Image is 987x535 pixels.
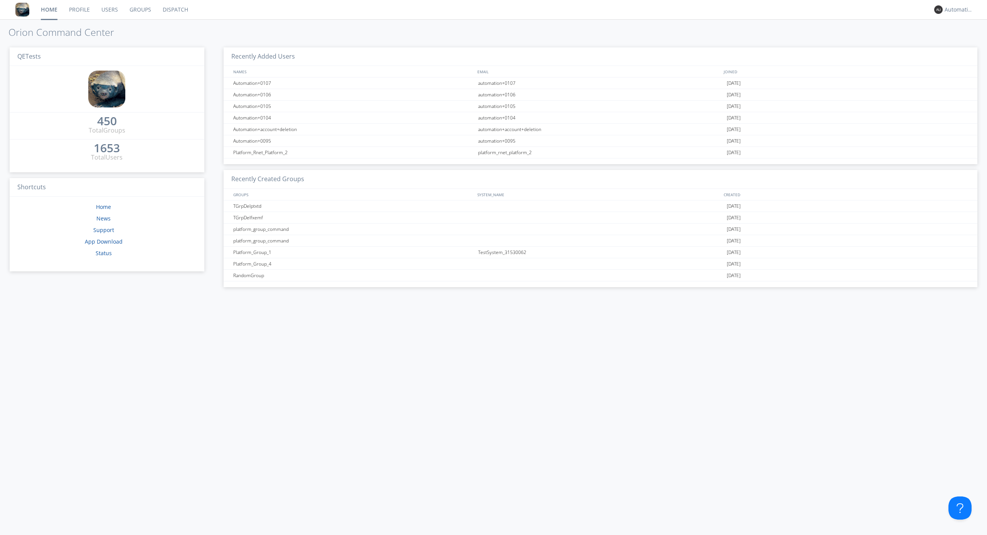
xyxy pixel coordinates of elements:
[224,224,977,235] a: platform_group_command[DATE]
[96,249,112,257] a: Status
[231,189,473,200] div: GROUPS
[475,189,722,200] div: SYSTEM_NAME
[727,235,741,247] span: [DATE]
[224,212,977,224] a: TGrpDelfxemf[DATE]
[476,124,725,135] div: automation+account+deletion
[934,5,943,14] img: 373638.png
[945,6,974,13] div: Automation+0004
[727,200,741,212] span: [DATE]
[96,203,111,210] a: Home
[475,66,722,77] div: EMAIL
[224,147,977,158] a: Platform_Rnet_Platform_2platform_rnet_platform_2[DATE]
[727,124,741,135] span: [DATE]
[231,124,476,135] div: Automation+account+deletion
[224,47,977,66] h3: Recently Added Users
[224,112,977,124] a: Automation+0104automation+0104[DATE]
[224,235,977,247] a: platform_group_command[DATE]
[727,147,741,158] span: [DATE]
[17,52,41,61] span: QETests
[231,200,476,212] div: TGrpDelptxtd
[727,77,741,89] span: [DATE]
[727,212,741,224] span: [DATE]
[224,77,977,89] a: Automation+0107automation+0107[DATE]
[224,200,977,212] a: TGrpDelptxtd[DATE]
[89,126,125,135] div: Total Groups
[231,224,476,235] div: platform_group_command
[91,153,123,162] div: Total Users
[231,258,476,269] div: Platform_Group_4
[231,89,476,100] div: Automation+0106
[476,135,725,146] div: automation+0095
[224,135,977,147] a: Automation+0095automation+0095[DATE]
[727,258,741,270] span: [DATE]
[476,247,725,258] div: TestSystem_31530062
[97,117,117,126] a: 450
[727,112,741,124] span: [DATE]
[224,270,977,281] a: RandomGroup[DATE]
[96,215,111,222] a: News
[93,226,114,234] a: Support
[94,144,120,153] a: 1653
[224,258,977,270] a: Platform_Group_4[DATE]
[231,101,476,112] div: Automation+0105
[231,135,476,146] div: Automation+0095
[476,101,725,112] div: automation+0105
[85,238,123,245] a: App Download
[727,247,741,258] span: [DATE]
[224,101,977,112] a: Automation+0105automation+0105[DATE]
[231,212,476,223] div: TGrpDelfxemf
[476,147,725,158] div: platform_rnet_platform_2
[10,178,204,197] h3: Shortcuts
[727,270,741,281] span: [DATE]
[224,124,977,135] a: Automation+account+deletionautomation+account+deletion[DATE]
[224,89,977,101] a: Automation+0106automation+0106[DATE]
[476,112,725,123] div: automation+0104
[88,71,125,108] img: 8ff700cf5bab4eb8a436322861af2272
[231,147,476,158] div: Platform_Rnet_Platform_2
[722,66,970,77] div: JOINED
[722,189,970,200] div: CREATED
[231,235,476,246] div: platform_group_command
[231,66,473,77] div: NAMES
[231,112,476,123] div: Automation+0104
[948,496,972,520] iframe: Toggle Customer Support
[476,77,725,89] div: automation+0107
[224,247,977,258] a: Platform_Group_1TestSystem_31530062[DATE]
[727,101,741,112] span: [DATE]
[97,117,117,125] div: 450
[727,224,741,235] span: [DATE]
[15,3,29,17] img: 8ff700cf5bab4eb8a436322861af2272
[224,170,977,189] h3: Recently Created Groups
[231,77,476,89] div: Automation+0107
[231,270,476,281] div: RandomGroup
[727,89,741,101] span: [DATE]
[231,247,476,258] div: Platform_Group_1
[727,135,741,147] span: [DATE]
[94,144,120,152] div: 1653
[476,89,725,100] div: automation+0106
